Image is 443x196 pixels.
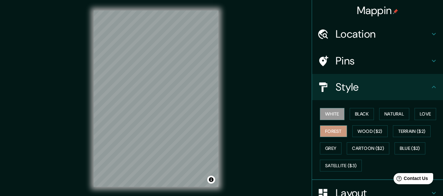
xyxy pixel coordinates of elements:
[320,108,344,120] button: White
[94,10,218,187] canvas: Map
[320,142,341,154] button: Grey
[395,142,425,154] button: Blue ($2)
[379,108,409,120] button: Natural
[320,160,362,172] button: Satellite ($3)
[357,4,398,17] h4: Mappin
[312,21,443,47] div: Location
[385,170,436,189] iframe: Help widget launcher
[336,80,430,94] h4: Style
[312,48,443,74] div: Pins
[350,108,374,120] button: Black
[336,54,430,67] h4: Pins
[347,142,389,154] button: Cartoon ($2)
[415,108,436,120] button: Love
[336,27,430,41] h4: Location
[393,9,398,14] img: pin-icon.png
[352,125,388,137] button: Wood ($2)
[312,74,443,100] div: Style
[393,125,431,137] button: Terrain ($2)
[207,176,215,184] button: Toggle attribution
[320,125,347,137] button: Forest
